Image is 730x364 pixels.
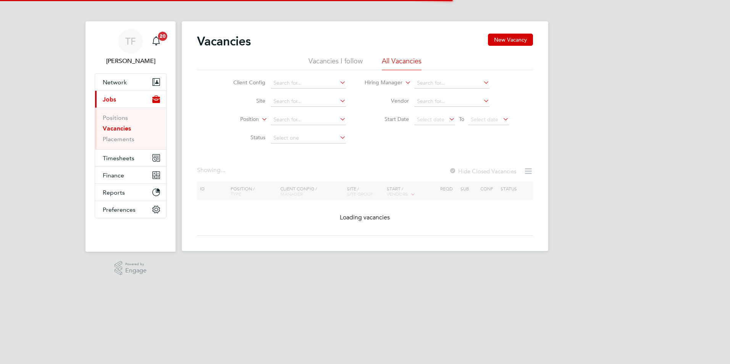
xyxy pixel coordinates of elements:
[125,261,147,267] span: Powered by
[308,56,363,70] li: Vacancies I follow
[221,97,265,104] label: Site
[414,78,489,89] input: Search for...
[221,134,265,141] label: Status
[95,108,166,149] div: Jobs
[125,36,136,46] span: TF
[365,97,409,104] label: Vendor
[95,226,166,238] a: Go to home page
[95,29,166,66] a: TF[PERSON_NAME]
[271,96,346,107] input: Search for...
[158,32,167,41] span: 20
[103,189,125,196] span: Reports
[95,150,166,166] button: Timesheets
[103,206,136,213] span: Preferences
[103,96,116,103] span: Jobs
[457,114,467,124] span: To
[125,267,147,274] span: Engage
[95,91,166,108] button: Jobs
[95,56,166,66] span: Tim Finnegan
[488,34,533,46] button: New Vacancy
[103,79,127,86] span: Network
[103,155,134,162] span: Timesheets
[103,125,131,132] a: Vacancies
[271,114,346,125] input: Search for...
[215,116,259,123] label: Position
[103,172,124,179] span: Finance
[149,29,164,53] a: 20
[221,79,265,86] label: Client Config
[103,114,128,121] a: Positions
[414,96,489,107] input: Search for...
[103,135,134,143] a: Placements
[95,201,166,218] button: Preferences
[95,184,166,201] button: Reports
[86,21,176,252] nav: Main navigation
[271,133,346,143] input: Select one
[449,168,516,175] label: Hide Closed Vacancies
[197,166,227,174] div: Showing
[95,226,166,238] img: fastbook-logo-retina.png
[359,79,402,87] label: Hiring Manager
[95,167,166,184] button: Finance
[271,78,346,89] input: Search for...
[115,261,147,275] a: Powered byEngage
[382,56,422,70] li: All Vacancies
[95,74,166,90] button: Network
[221,166,225,174] span: ...
[197,34,251,49] h2: Vacancies
[417,116,444,123] span: Select date
[365,116,409,122] label: Start Date
[471,116,498,123] span: Select date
